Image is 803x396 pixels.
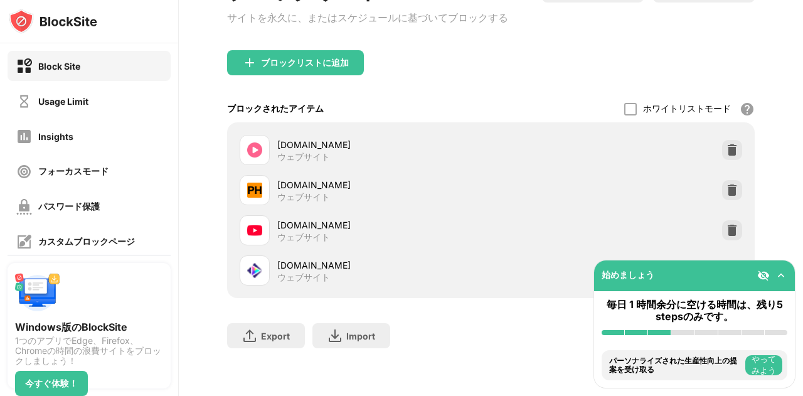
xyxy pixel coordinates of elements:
[261,58,349,68] div: ブロックリストに追加
[38,201,100,213] div: パスワード保護
[15,270,60,316] img: push-desktop.svg
[16,94,32,109] img: time-usage-off.svg
[16,199,32,215] img: password-protection-off.svg
[277,178,491,191] div: [DOMAIN_NAME]
[38,131,73,142] div: Insights
[277,232,330,243] div: ウェブサイト
[16,58,32,74] img: block-on.svg
[745,355,782,375] button: やってみよう
[16,129,32,144] img: insights-off.svg
[757,269,770,282] img: eye-not-visible.svg
[247,183,262,198] img: favicons
[227,103,324,115] div: ブロックされたアイテム
[277,138,491,151] div: [DOMAIN_NAME]
[602,299,787,323] div: 毎日 1 時間余分に空ける時間は、残り5 stepsのみです。
[277,191,330,203] div: ウェブサイト
[38,96,88,107] div: Usage Limit
[38,236,135,248] div: カスタムブロックページ
[15,321,163,333] div: Windows版のBlockSite
[15,336,163,366] div: 1つのアプリでEdge、Firefox、Chromeの時間の浪費サイトをブロックしましょう！
[227,11,508,25] div: サイトを永久に、またはスケジュールに基づいてブロックする
[247,263,262,278] img: favicons
[775,269,787,282] img: omni-setup-toggle.svg
[277,272,330,283] div: ウェブサイト
[9,9,97,34] img: logo-blocksite.svg
[16,234,32,250] img: customize-block-page-off.svg
[277,218,491,232] div: [DOMAIN_NAME]
[643,103,731,115] div: ホワイトリストモード
[261,331,290,341] div: Export
[38,166,109,178] div: フォーカスモード
[16,164,32,179] img: focus-off.svg
[38,61,80,72] div: Block Site
[346,331,375,341] div: Import
[25,378,78,388] div: 今すぐ体験！
[247,223,262,238] img: favicons
[277,151,330,163] div: ウェブサイト
[277,259,491,272] div: [DOMAIN_NAME]
[602,269,654,281] div: 始めましょう
[609,356,742,375] div: パーソナライズされた生産性向上の提案を受け取る
[247,142,262,158] img: favicons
